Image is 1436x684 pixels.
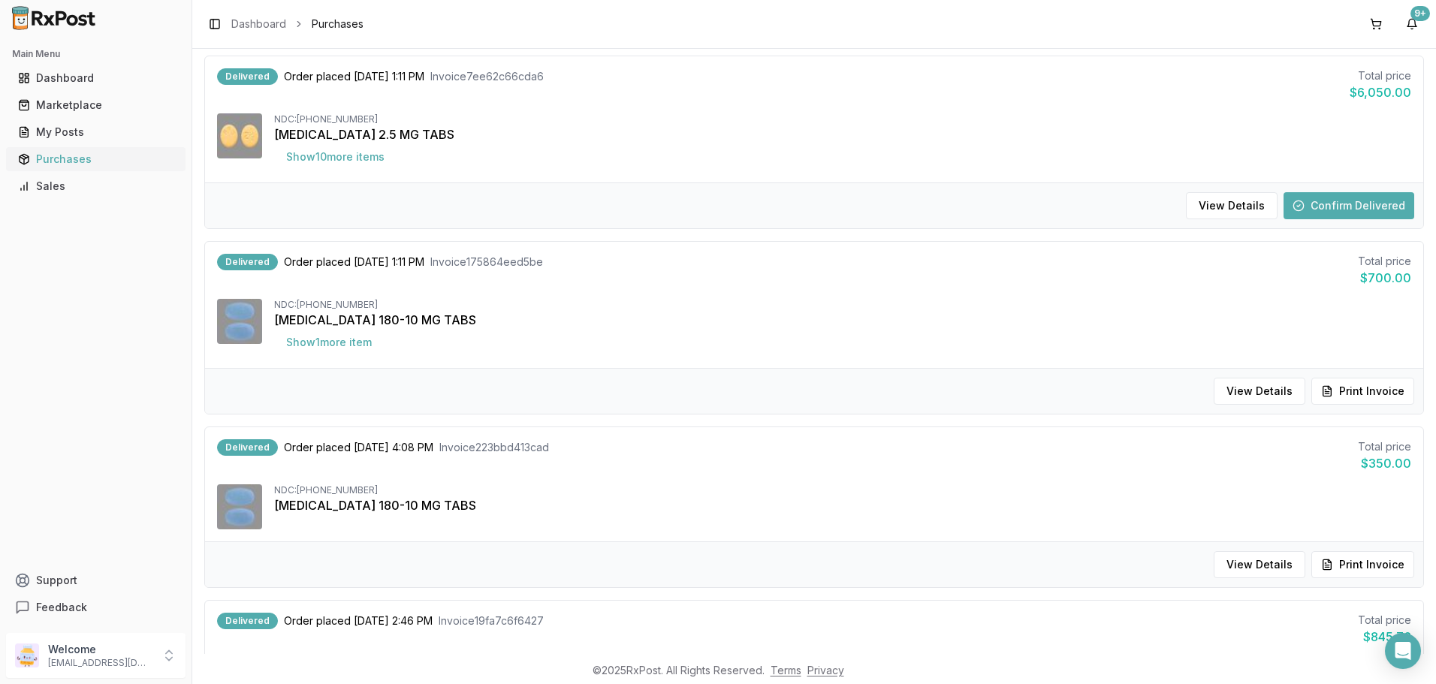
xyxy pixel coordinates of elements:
button: Feedback [6,594,186,621]
a: Marketplace [12,92,179,119]
span: Order placed [DATE] 4:08 PM [284,440,433,455]
img: Nexlizet 180-10 MG TABS [217,299,262,344]
p: [EMAIL_ADDRESS][DOMAIN_NAME] [48,657,152,669]
div: Delivered [217,613,278,629]
img: User avatar [15,643,39,667]
div: Total price [1358,254,1411,269]
span: Invoice 7ee62c66cda6 [430,69,544,84]
a: Sales [12,173,179,200]
div: Total price [1358,613,1411,628]
div: [MEDICAL_DATA] 2.5 MG TABS [274,125,1411,143]
span: Feedback [36,600,87,615]
div: NDC: [PHONE_NUMBER] [274,299,1411,311]
span: Invoice 223bbd413cad [439,440,549,455]
div: Purchases [18,152,173,167]
a: Dashboard [12,65,179,92]
span: Purchases [312,17,364,32]
button: View Details [1214,551,1305,578]
button: View Details [1186,192,1278,219]
button: Sales [6,174,186,198]
div: [MEDICAL_DATA] 180-10 MG TABS [274,496,1411,514]
div: Delivered [217,68,278,85]
button: My Posts [6,120,186,144]
div: 9+ [1410,6,1430,21]
span: Invoice 19fa7c6f6427 [439,613,544,628]
div: $350.00 [1358,454,1411,472]
div: Delivered [217,254,278,270]
div: Total price [1350,68,1411,83]
a: Dashboard [231,17,286,32]
span: Order placed [DATE] 1:11 PM [284,69,424,84]
span: Order placed [DATE] 1:11 PM [284,255,424,270]
button: Confirm Delivered [1284,192,1414,219]
div: NDC: [PHONE_NUMBER] [274,484,1411,496]
nav: breadcrumb [231,17,364,32]
button: Purchases [6,147,186,171]
div: NDC: [PHONE_NUMBER] [274,113,1411,125]
div: Delivered [217,439,278,456]
button: 9+ [1400,12,1424,36]
span: Order placed [DATE] 2:46 PM [284,613,433,628]
div: Open Intercom Messenger [1385,633,1421,669]
button: Dashboard [6,66,186,90]
h2: Main Menu [12,48,179,60]
button: Marketplace [6,93,186,117]
button: Support [6,567,186,594]
div: Sales [18,179,173,194]
button: Show1more item [274,329,384,356]
div: My Posts [18,125,173,140]
button: Print Invoice [1311,378,1414,405]
img: RxPost Logo [6,6,102,30]
div: [MEDICAL_DATA] 180-10 MG TABS [274,311,1411,329]
a: Terms [771,664,801,676]
img: Nexlizet 180-10 MG TABS [217,484,262,529]
img: Eliquis 2.5 MG TABS [217,113,262,158]
div: Dashboard [18,71,173,86]
button: Print Invoice [1311,551,1414,578]
div: $845.76 [1358,628,1411,646]
div: Total price [1358,439,1411,454]
a: Privacy [807,664,844,676]
div: Marketplace [18,98,173,113]
p: Welcome [48,642,152,657]
div: $6,050.00 [1350,83,1411,101]
div: $700.00 [1358,269,1411,287]
a: My Posts [12,119,179,146]
a: Purchases [12,146,179,173]
span: Invoice 175864eed5be [430,255,543,270]
button: View Details [1214,378,1305,405]
button: Show10more items [274,143,397,170]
